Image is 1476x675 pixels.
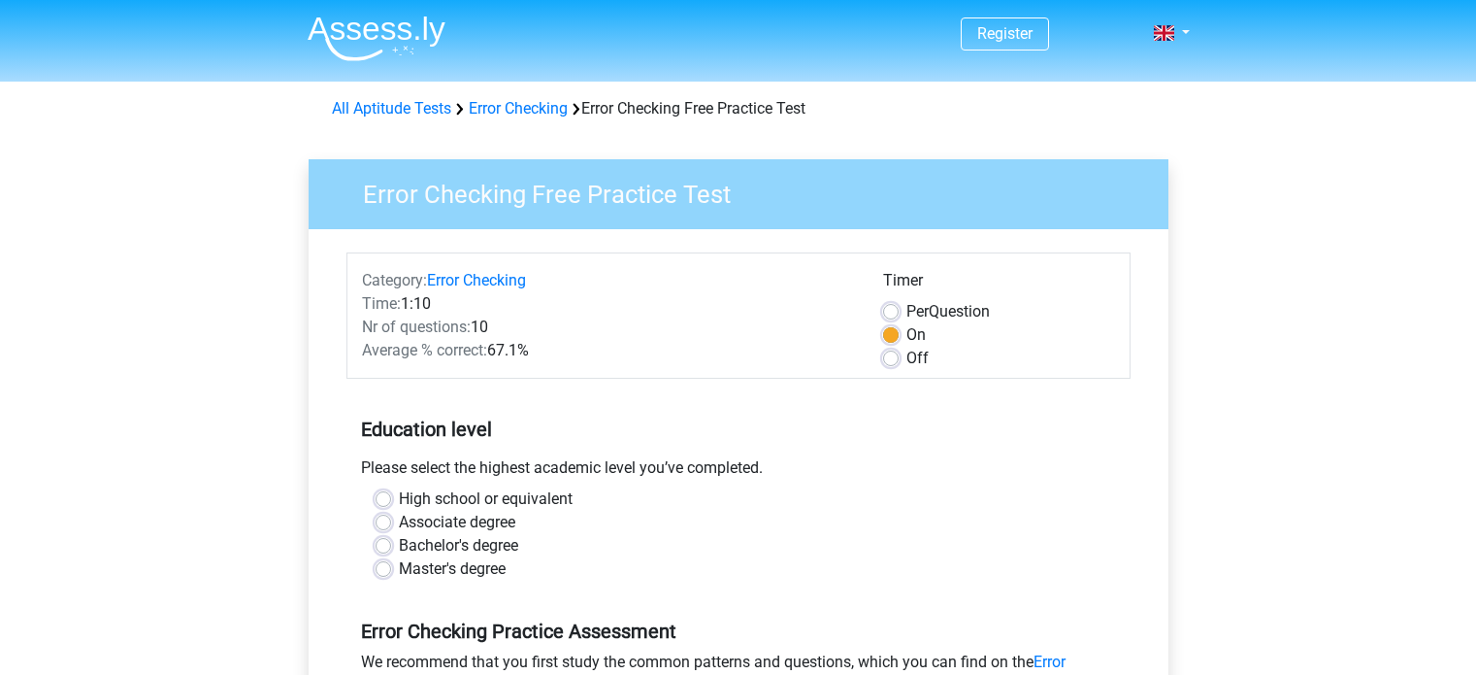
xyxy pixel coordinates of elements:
[906,347,929,370] label: Off
[906,300,990,323] label: Question
[362,318,471,336] span: Nr of questions:
[362,341,487,359] span: Average % correct:
[399,488,573,511] label: High school or equivalent
[427,271,526,289] a: Error Checking
[308,16,445,61] img: Assessly
[399,511,515,534] label: Associate degree
[346,456,1131,488] div: Please select the highest academic level you’ve completed.
[340,172,1154,210] h3: Error Checking Free Practice Test
[347,292,869,316] div: 1:10
[347,339,869,362] div: 67.1%
[399,557,506,581] label: Master's degree
[362,294,401,313] span: Time:
[906,302,929,321] span: Per
[361,410,1116,449] h5: Education level
[399,534,518,557] label: Bachelor's degree
[977,24,1033,43] a: Register
[362,271,427,289] span: Category:
[324,97,1153,120] div: Error Checking Free Practice Test
[332,99,451,118] a: All Aptitude Tests
[469,99,568,118] a: Error Checking
[347,316,869,339] div: 10
[361,620,1116,643] h5: Error Checking Practice Assessment
[906,323,926,347] label: On
[883,269,1115,300] div: Timer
